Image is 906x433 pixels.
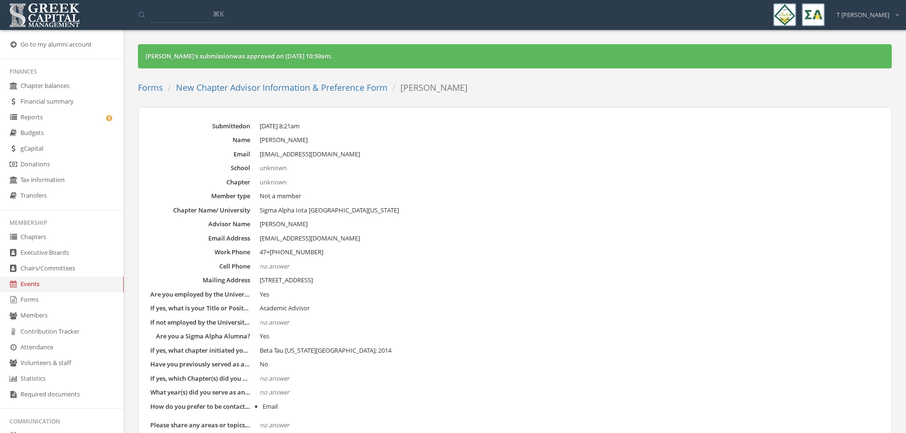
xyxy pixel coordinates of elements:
em: no answer [260,374,289,383]
span: [PERSON_NAME] [260,220,308,228]
dt: Are you employed by the University? [150,290,250,299]
span: unknown [260,164,287,172]
span: unknown [260,178,287,186]
dt: Name [150,135,250,144]
div: T [PERSON_NAME] [830,3,899,19]
a: New Chapter Advisor Information & Preference Form [176,82,388,93]
span: Beta Tau [US_STATE][GEOGRAPHIC_DATA]; 2014 [260,346,391,355]
dt: If yes, what is your Title or Position? [150,304,250,313]
span: [DATE] 8:21am [260,122,300,130]
dt: Email Address [150,234,250,243]
span: Academic Advisor [260,304,310,312]
span: Sigma Alpha Iota [GEOGRAPHIC_DATA][US_STATE] [260,206,399,214]
span: [EMAIL_ADDRESS][DOMAIN_NAME] [260,234,360,242]
span: [STREET_ADDRESS] [260,276,313,284]
span: No [260,360,268,368]
dt: Mailing Address [150,276,250,285]
li: [PERSON_NAME] [388,82,468,94]
dt: Are you a Sigma Alpha Alumna? [150,332,250,341]
dt: If not employed by the University, please share your current employer and position: [150,318,250,327]
span: [DATE] 10:59am [285,52,331,60]
dt: Chapter Name/ University [150,206,250,215]
span: Yes [260,332,269,340]
span: ⌘K [213,9,224,19]
em: no answer [260,388,289,396]
em: no answer [260,318,289,327]
dt: Chapter [150,178,250,187]
em: no answer [260,262,289,270]
dt: Submitted on [150,122,250,131]
dd: [EMAIL_ADDRESS][DOMAIN_NAME] [260,150,879,159]
span: 47+[PHONE_NUMBER] [260,248,323,256]
span: T [PERSON_NAME] [837,10,889,19]
dt: School [150,164,250,173]
dt: Member type [150,192,250,201]
dt: If yes, which Chapter(s) did you advise? [150,374,250,383]
dd: [PERSON_NAME] [260,135,879,145]
span: Yes [260,290,269,298]
dt: Advisor Name [150,220,250,229]
dt: Email [150,150,250,159]
dt: What year(s) did you serve as an advisor? [150,388,250,397]
dt: How do you prefer to be contacted? (Select all that apply.) [150,402,250,411]
dt: Cell Phone [150,262,250,271]
li: Email [263,402,879,412]
dt: If yes, what chapter initiated you? What year were you activated? [150,346,250,355]
div: [PERSON_NAME] 's submission was approved on . [146,52,884,61]
dt: Please share any areas or topics where you would like additional support or resources: [150,421,250,430]
em: no answer [260,421,289,429]
dd: Not a member [260,192,879,201]
dt: Have you previously served as a Sigma Alpha Chapter Advisor? [150,360,250,369]
dt: Work Phone [150,248,250,257]
a: Forms [138,82,163,93]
